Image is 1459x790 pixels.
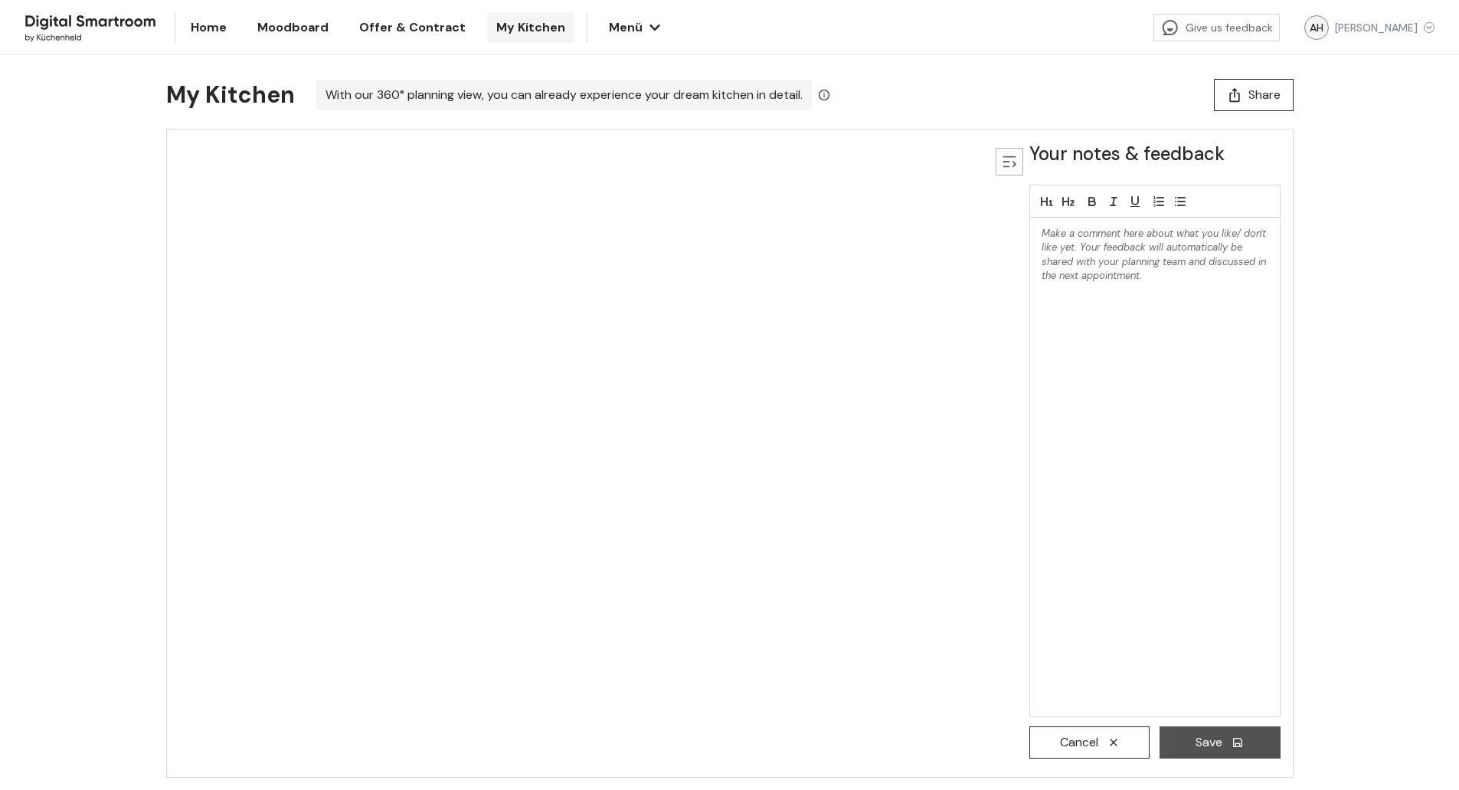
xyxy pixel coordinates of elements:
span: Moodboard [257,18,329,37]
button: Save [1160,726,1280,759]
a: My Kitchen [487,12,574,43]
h3: Your notes & feedback [1029,142,1225,166]
div: With our 360° planning view, you can already experience your dream kitchen in detail. [316,80,812,110]
button: Menü [600,12,667,43]
span: Home [191,18,227,37]
span: Offer & Contract [359,18,466,37]
a: Moodboard [248,12,338,43]
h2: My Kitchen [166,81,304,109]
button: Share [1214,79,1294,111]
img: Kuechenheld logo [25,10,156,45]
button: Cancel [1029,726,1150,759]
span: Give us feedback [1186,20,1273,35]
span: Save [1196,733,1222,752]
a: Home [182,12,236,43]
iframe: 3d Panorama ansicht [167,129,1012,777]
div: AH [1304,15,1329,40]
button: AH[PERSON_NAME] [1292,12,1447,43]
span: My Kitchen [496,18,565,37]
a: Offer & Contract [350,12,475,43]
span: Share [1248,86,1281,104]
span: Cancel [1060,733,1098,752]
div: [PERSON_NAME] [1335,20,1434,35]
